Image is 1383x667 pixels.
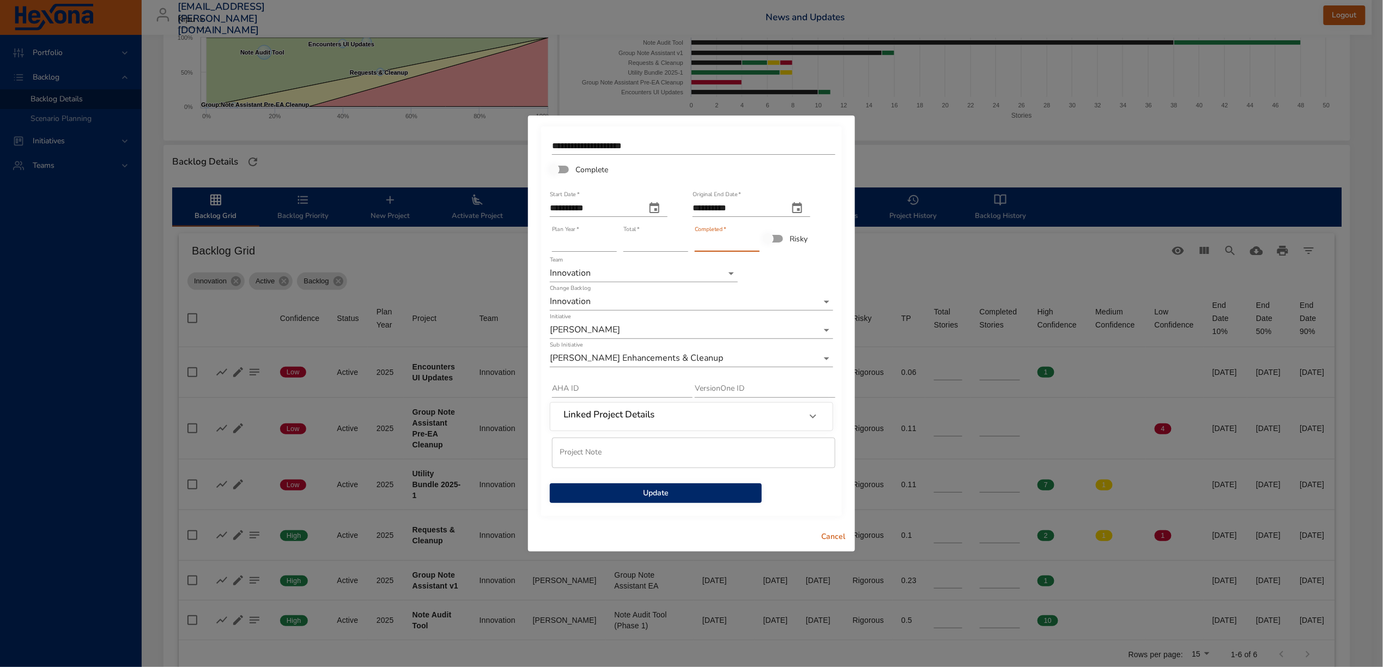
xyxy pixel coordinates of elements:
button: Update [550,483,762,504]
div: Innovation [550,293,833,311]
span: Cancel [820,530,846,544]
label: Total [623,227,640,233]
span: Risky [790,233,808,245]
label: Change Backlog [550,286,591,292]
label: Team [550,257,563,263]
label: Completed [695,227,726,233]
label: Sub Initiative [550,342,583,348]
h6: Linked Project Details [563,409,654,420]
label: Original End Date [693,192,741,198]
div: Innovation [550,265,738,282]
div: [PERSON_NAME] Enhancements & Cleanup [550,350,833,367]
div: [PERSON_NAME] [550,322,833,339]
button: Cancel [816,527,851,547]
span: Update [559,487,753,500]
button: original end date [784,195,810,221]
button: start date [641,195,668,221]
label: Start Date [550,192,580,198]
div: Linked Project Details [550,403,833,430]
label: Initiative [550,314,571,320]
label: Plan Year [552,227,579,233]
span: Complete [575,164,608,175]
